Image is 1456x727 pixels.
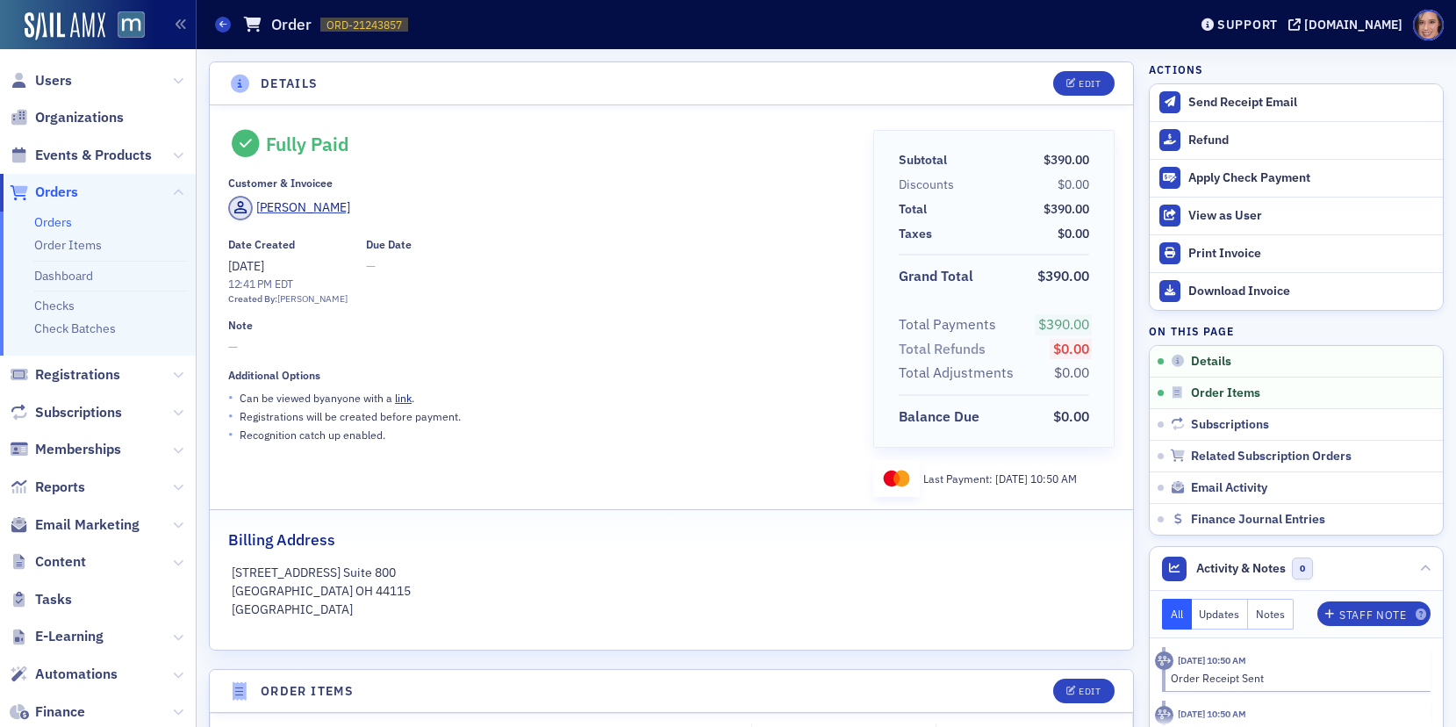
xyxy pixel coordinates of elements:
[35,365,120,385] span: Registrations
[228,238,295,251] div: Date Created
[1150,234,1443,272] a: Print Invoice
[1058,226,1089,241] span: $0.00
[261,682,354,701] h4: Order Items
[1178,654,1246,666] time: 7/30/2025 10:50 AM
[118,11,145,39] img: SailAMX
[1191,417,1269,433] span: Subscriptions
[899,363,1014,384] div: Total Adjustments
[1217,17,1278,32] div: Support
[228,407,233,425] span: •
[1150,197,1443,234] button: View as User
[35,440,121,459] span: Memberships
[34,214,72,230] a: Orders
[35,702,85,722] span: Finance
[35,183,78,202] span: Orders
[366,257,412,276] span: —
[228,277,272,291] time: 12:41 PM
[34,298,75,313] a: Checks
[1317,601,1431,626] button: Staff Note
[277,292,348,306] div: [PERSON_NAME]
[899,176,960,194] span: Discounts
[1079,687,1101,696] div: Edit
[10,665,118,684] a: Automations
[240,390,414,406] p: Can be viewed by anyone with a .
[35,108,124,127] span: Organizations
[25,12,105,40] a: SailAMX
[232,564,1112,582] p: [STREET_ADDRESS] Suite 800
[1044,152,1089,168] span: $390.00
[899,314,1002,335] span: Total Payments
[1304,17,1402,32] div: [DOMAIN_NAME]
[34,268,93,284] a: Dashboard
[228,196,350,220] a: [PERSON_NAME]
[1191,354,1231,370] span: Details
[228,319,253,332] div: Note
[899,339,992,360] span: Total Refunds
[35,590,72,609] span: Tasks
[395,391,412,405] a: link
[10,146,152,165] a: Events & Products
[1053,679,1114,703] button: Edit
[995,471,1030,486] span: [DATE]
[1178,708,1246,720] time: 7/30/2025 10:50 AM
[228,529,335,551] h2: Billing Address
[35,403,122,422] span: Subscriptions
[1162,599,1192,630] button: All
[1248,599,1294,630] button: Notes
[1053,340,1089,357] span: $0.00
[899,225,938,243] span: Taxes
[1188,95,1434,111] div: Send Receipt Email
[1191,512,1325,528] span: Finance Journal Entries
[10,440,121,459] a: Memberships
[10,108,124,127] a: Organizations
[261,75,319,93] h4: Details
[899,266,979,287] span: Grand Total
[1191,385,1260,401] span: Order Items
[1171,670,1419,686] div: Order Receipt Sent
[1038,315,1089,333] span: $390.00
[1191,480,1267,496] span: Email Activity
[35,515,140,535] span: Email Marketing
[1150,159,1443,197] button: Apply Check Payment
[1053,71,1114,96] button: Edit
[1188,133,1434,148] div: Refund
[1288,18,1409,31] button: [DOMAIN_NAME]
[10,403,122,422] a: Subscriptions
[1058,176,1089,192] span: $0.00
[35,146,152,165] span: Events & Products
[10,478,85,497] a: Reports
[899,407,986,428] span: Balance Due
[1150,272,1443,310] a: Download Invoice
[1149,323,1444,339] h4: On this page
[1188,284,1434,299] div: Download Invoice
[10,702,85,722] a: Finance
[899,266,973,287] div: Grand Total
[35,71,72,90] span: Users
[228,369,320,382] div: Additional Options
[228,388,233,407] span: •
[1191,449,1352,464] span: Related Subscription Orders
[1079,79,1101,89] div: Edit
[35,478,85,497] span: Reports
[1196,559,1286,578] span: Activity & Notes
[10,515,140,535] a: Email Marketing
[1192,599,1249,630] button: Updates
[228,258,264,274] span: [DATE]
[899,200,927,219] div: Total
[266,133,349,155] div: Fully Paid
[10,552,86,572] a: Content
[899,200,933,219] span: Total
[10,183,78,202] a: Orders
[10,590,72,609] a: Tasks
[232,582,1112,601] p: [GEOGRAPHIC_DATA] OH 44115
[1053,407,1089,425] span: $0.00
[232,601,1112,619] p: [GEOGRAPHIC_DATA]
[1188,170,1434,186] div: Apply Check Payment
[105,11,145,41] a: View Homepage
[1037,267,1089,284] span: $390.00
[366,238,412,251] div: Due Date
[10,365,120,385] a: Registrations
[899,363,1020,384] span: Total Adjustments
[1044,201,1089,217] span: $390.00
[228,176,333,190] div: Customer & Invoicee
